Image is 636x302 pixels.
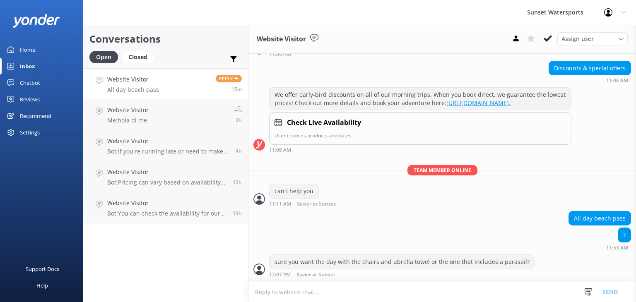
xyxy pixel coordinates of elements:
[606,244,631,250] div: Sep 15 2025 10:53am (UTC -05:00) America/Cancun
[270,255,535,269] div: sure you want the day with the chairs and ubrella towel or the one that includes a parasail?
[270,184,318,198] div: can I help you
[606,78,628,83] strong: 11:06 AM
[236,148,242,155] span: Sep 15 2025 06:25am (UTC -05:00) America/Cancun
[89,31,242,47] h2: Conversations
[122,52,158,61] a: Closed
[269,147,571,153] div: Sep 15 2025 10:06am (UTC -05:00) America/Cancun
[122,51,154,63] div: Closed
[549,61,631,75] div: Discounts & special offers
[297,201,336,207] span: Xavier at Sunset
[12,14,60,28] img: yonder-white-logo.png
[269,148,291,153] strong: 11:06 AM
[107,210,226,217] p: Bot: You can check the availability for our sunset cruises and book your spot at [URL][DOMAIN_NAM...
[269,201,291,207] strong: 11:11 AM
[446,99,511,107] a: [URL][DOMAIN_NAME].
[83,99,248,130] a: Website VisitorMe:hola di me2h
[269,272,291,278] strong: 12:07 PM
[275,132,566,139] p: User chooses products and dates.
[20,74,40,91] div: Chatbot
[83,68,248,99] a: Website VisitorAll day beach passReply15m
[107,117,149,124] p: Me: hola di me
[36,277,48,294] div: Help
[296,272,335,278] span: Xavier at Sunset
[83,161,248,192] a: Website VisitorBot:Pricing can vary based on availability and seasonality. If you're seeing a dif...
[89,51,118,63] div: Open
[231,86,242,93] span: Sep 15 2025 10:53am (UTC -05:00) America/Cancun
[561,34,594,43] span: Assign user
[233,179,242,186] span: Sep 14 2025 10:42pm (UTC -05:00) America/Cancun
[549,77,631,83] div: Sep 15 2025 10:06am (UTC -05:00) America/Cancun
[107,168,226,177] h4: Website Visitor
[606,245,628,250] strong: 11:53 AM
[407,165,477,175] span: Team member online
[89,52,122,61] a: Open
[107,75,159,84] h4: Website Visitor
[216,75,242,82] span: Reply
[107,148,229,155] p: Bot: If you're running late or need to make changes to your reservation, please give our office a...
[257,34,306,45] h3: Website Visitor
[618,228,631,242] div: ?
[269,52,291,57] strong: 11:06 AM
[20,58,35,74] div: Inbox
[107,179,226,186] p: Bot: Pricing can vary based on availability and seasonality. If you're seeing a different price a...
[287,117,361,128] h4: Check Live Availability
[233,210,242,217] span: Sep 14 2025 09:50pm (UTC -05:00) America/Cancun
[269,271,535,278] div: Sep 15 2025 11:07am (UTC -05:00) America/Cancun
[107,137,229,146] h4: Website Visitor
[107,105,149,115] h4: Website Visitor
[269,51,571,57] div: Sep 15 2025 10:06am (UTC -05:00) America/Cancun
[107,199,226,208] h4: Website Visitor
[569,211,631,225] div: All day beach pass
[269,201,363,207] div: Sep 15 2025 10:11am (UTC -05:00) America/Cancun
[20,91,40,108] div: Reviews
[20,41,35,58] div: Home
[20,124,40,141] div: Settings
[236,117,242,124] span: Sep 15 2025 08:10am (UTC -05:00) America/Cancun
[107,86,159,93] p: All day beach pass
[26,261,59,277] div: Support Docs
[20,108,51,124] div: Recommend
[557,32,628,46] div: Assign User
[83,130,248,161] a: Website VisitorBot:If you're running late or need to make changes to your reservation, please giv...
[83,192,248,223] a: Website VisitorBot:You can check the availability for our sunset cruises and book your spot at [U...
[270,88,571,110] div: We offer early-bird discounts on all of our morning trips. When you book direct, we guarantee the...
